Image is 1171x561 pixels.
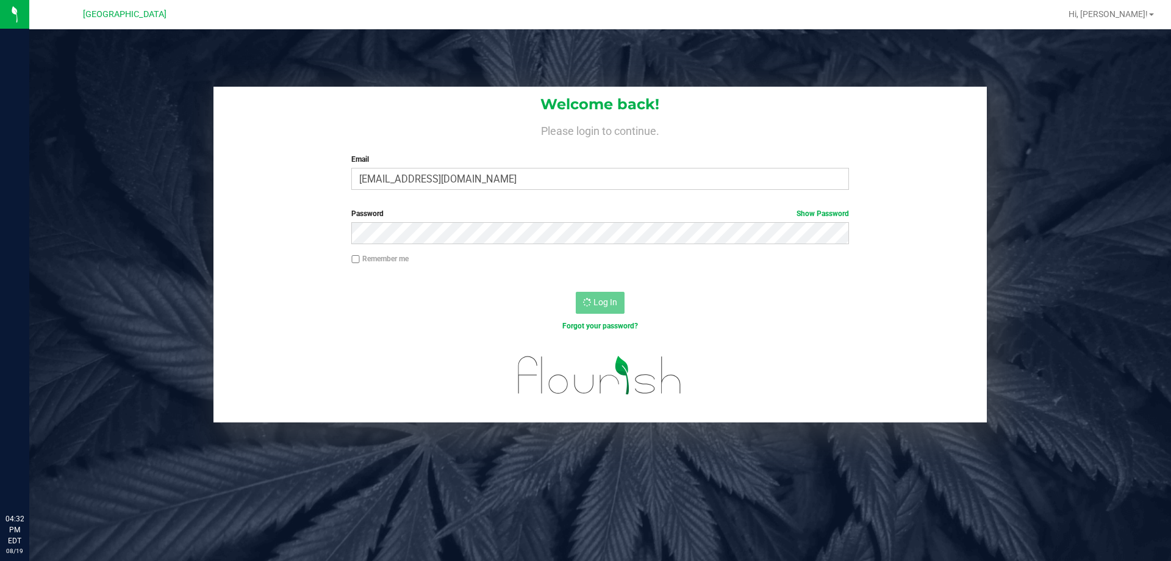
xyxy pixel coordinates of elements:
[503,344,697,407] img: flourish_logo.svg
[83,9,167,20] span: [GEOGRAPHIC_DATA]
[351,255,360,264] input: Remember me
[593,297,617,307] span: Log In
[576,292,625,314] button: Log In
[351,253,409,264] label: Remember me
[562,322,638,330] a: Forgot your password?
[1069,9,1148,19] span: Hi, [PERSON_NAME]!
[213,96,987,112] h1: Welcome back!
[213,122,987,137] h4: Please login to continue.
[5,546,24,556] p: 08/19
[797,209,849,218] a: Show Password
[351,154,848,165] label: Email
[5,513,24,546] p: 04:32 PM EDT
[351,209,384,218] span: Password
